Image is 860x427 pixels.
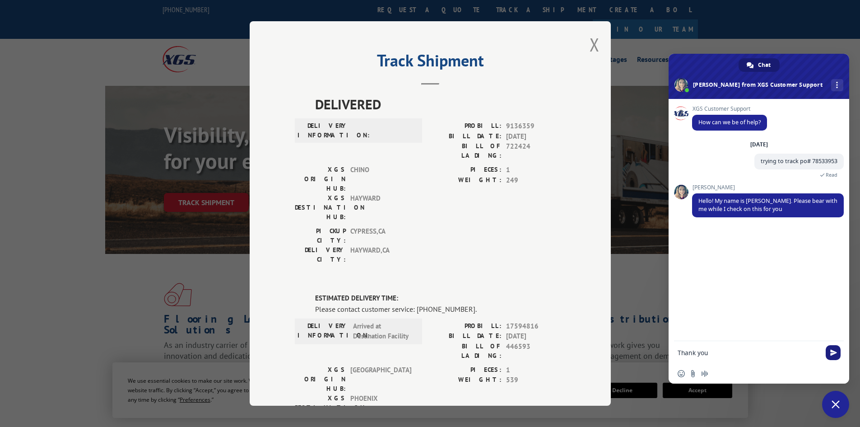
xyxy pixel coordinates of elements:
[430,331,502,342] label: BILL DATE:
[298,121,349,140] label: DELIVERY INFORMATION:
[506,321,566,332] span: 17594816
[430,365,502,375] label: PIECES:
[506,121,566,131] span: 9136359
[689,370,697,377] span: Send a file
[506,331,566,342] span: [DATE]
[506,342,566,361] span: 446593
[295,365,346,394] label: XGS ORIGIN HUB:
[315,293,566,304] label: ESTIMATED DELIVERY TIME:
[826,172,837,178] span: Read
[315,304,566,314] div: Please contact customer service: [PHONE_NUMBER].
[298,321,349,342] label: DELIVERY INFORMATION:
[350,165,411,193] span: CHINO
[430,375,502,385] label: WEIGHT:
[506,365,566,375] span: 1
[758,58,771,72] span: Chat
[430,165,502,175] label: PIECES:
[826,345,841,360] span: Send
[430,175,502,186] label: WEIGHT:
[761,157,837,165] span: trying to track po# 78533953
[430,121,502,131] label: PROBILL:
[692,106,767,112] span: XGS Customer Support
[831,79,843,91] div: More channels
[295,165,346,193] label: XGS ORIGIN HUB:
[295,226,346,245] label: PICKUP CITY:
[430,321,502,332] label: PROBILL:
[506,175,566,186] span: 249
[295,193,346,222] label: XGS DESTINATION HUB:
[295,245,346,264] label: DELIVERY CITY:
[430,141,502,160] label: BILL OF LADING:
[678,370,685,377] span: Insert an emoji
[350,226,411,245] span: CYPRESS , CA
[350,365,411,394] span: [GEOGRAPHIC_DATA]
[678,349,820,357] textarea: Compose your message...
[506,375,566,385] span: 539
[750,142,768,147] div: [DATE]
[430,342,502,361] label: BILL OF LADING:
[692,184,844,191] span: [PERSON_NAME]
[822,391,849,418] div: Close chat
[506,141,566,160] span: 722424
[295,394,346,422] label: XGS DESTINATION HUB:
[350,245,411,264] span: HAYWARD , CA
[739,58,780,72] div: Chat
[315,94,566,114] span: DELIVERED
[350,193,411,222] span: HAYWARD
[506,165,566,175] span: 1
[295,54,566,71] h2: Track Shipment
[506,131,566,142] span: [DATE]
[701,370,708,377] span: Audio message
[350,394,411,422] span: PHOENIX
[590,33,600,56] button: Close modal
[698,197,837,213] span: Hello! My name is [PERSON_NAME]. Please bear with me while I check on this for you
[698,118,761,126] span: How can we be of help?
[430,131,502,142] label: BILL DATE:
[353,321,414,342] span: Arrived at Destination Facility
